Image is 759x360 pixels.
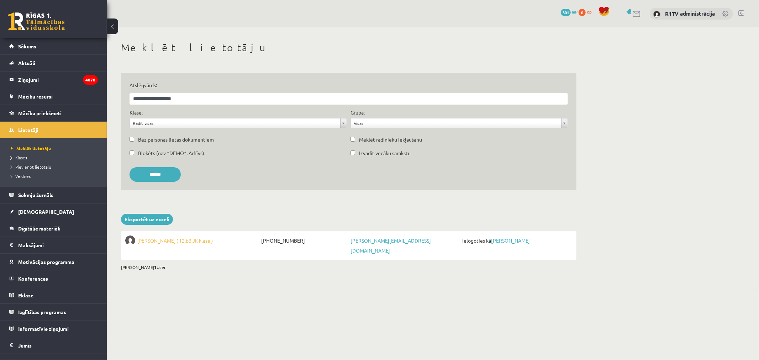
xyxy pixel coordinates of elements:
a: Izglītības programas [9,304,98,320]
label: Izvadīt vecāku sarakstu [359,149,411,157]
a: 301 mP [561,9,578,15]
a: 0 xp [579,9,595,15]
label: Bloķēts (nav *DEMO*, Arhīvs) [138,149,204,157]
label: Grupa: [350,109,365,116]
a: [PERSON_NAME][EMAIL_ADDRESS][DOMAIN_NAME] [350,237,431,254]
span: [DEMOGRAPHIC_DATA] [18,208,74,215]
span: Informatīvie ziņojumi [18,325,69,332]
span: 0 [579,9,586,16]
span: Rādīt visas [133,118,337,128]
a: Mācību priekšmeti [9,105,98,121]
a: Digitālie materiāli [9,220,98,237]
a: Sākums [9,38,98,54]
span: 301 [561,9,571,16]
span: Meklēt lietotāju [11,145,51,151]
a: Meklēt lietotāju [11,145,100,152]
span: Mācību priekšmeti [18,110,62,116]
img: R1TV administrācija [653,11,660,18]
span: Motivācijas programma [18,259,74,265]
a: Lietotāji [9,122,98,138]
img: Ralfs Žaks Putrišķis [125,235,135,245]
a: Klases [11,154,100,161]
label: Meklēt radinieku iekļaušanu [359,136,422,143]
span: [PERSON_NAME] ( 12.b3 JK klase ) [137,235,213,245]
span: Visas [354,118,558,128]
span: xp [587,9,591,15]
label: Klase: [130,109,143,116]
a: Maksājumi [9,237,98,253]
a: Visas [351,118,568,128]
span: Veidnes [11,173,31,179]
label: Atslēgvārds: [130,81,568,89]
a: Pievienot lietotāju [11,164,100,170]
a: Ziņojumi4078 [9,72,98,88]
span: Mācību resursi [18,93,53,100]
span: Lietotāji [18,127,38,133]
label: Bez personas lietas dokumentiem [138,136,214,143]
h1: Meklēt lietotāju [121,42,576,54]
a: [DEMOGRAPHIC_DATA] [9,203,98,220]
a: Rādīt visas [130,118,347,128]
span: Klases [11,155,27,160]
a: Jumis [9,337,98,354]
span: Digitālie materiāli [18,225,60,232]
legend: Maksājumi [18,237,98,253]
a: [PERSON_NAME] [491,237,530,244]
span: Izglītības programas [18,309,66,315]
span: Aktuāli [18,60,35,66]
span: Eklase [18,292,33,298]
span: Sekmju žurnāls [18,192,53,198]
a: Aktuāli [9,55,98,71]
a: R1TV administrācija [665,10,715,17]
span: [PHONE_NUMBER] [259,235,349,245]
a: Mācību resursi [9,88,98,105]
a: Konferences [9,270,98,287]
div: [PERSON_NAME] User [121,264,576,270]
span: mP [572,9,578,15]
span: Jumis [18,342,32,349]
a: [PERSON_NAME] ( 12.b3 JK klase ) [125,235,259,245]
a: Informatīvie ziņojumi [9,321,98,337]
span: Ielogoties kā [460,235,572,245]
a: Rīgas 1. Tālmācības vidusskola [8,12,65,30]
a: Eklase [9,287,98,303]
a: Veidnes [11,173,100,179]
i: 4078 [83,75,98,85]
a: Sekmju žurnāls [9,187,98,203]
span: Sākums [18,43,36,49]
a: Motivācijas programma [9,254,98,270]
a: Eksportēt uz exceli [121,214,173,225]
b: 1 [154,264,157,270]
legend: Ziņojumi [18,72,98,88]
span: Pievienot lietotāju [11,164,51,170]
span: Konferences [18,275,48,282]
